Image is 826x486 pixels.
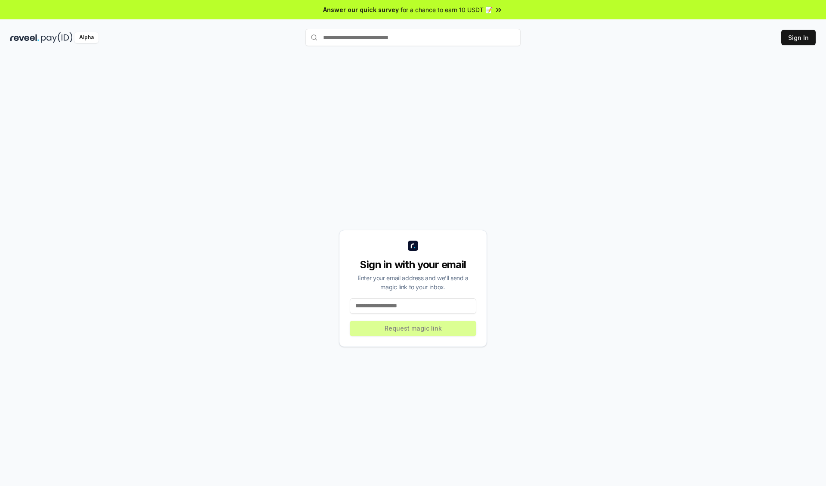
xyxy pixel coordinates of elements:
div: Sign in with your email [350,258,476,272]
img: logo_small [408,241,418,251]
button: Sign In [781,30,816,45]
span: for a chance to earn 10 USDT 📝 [401,5,493,14]
img: pay_id [41,32,73,43]
div: Alpha [74,32,99,43]
div: Enter your email address and we’ll send a magic link to your inbox. [350,273,476,291]
span: Answer our quick survey [323,5,399,14]
img: reveel_dark [10,32,39,43]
